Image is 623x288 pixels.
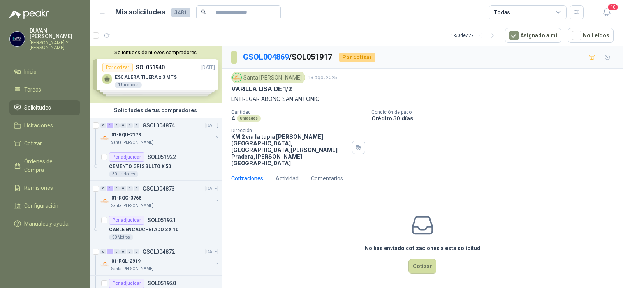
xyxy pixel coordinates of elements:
[111,203,153,209] p: Santa [PERSON_NAME]
[143,186,175,191] p: GSOL004873
[231,115,235,122] p: 4
[100,249,106,254] div: 0
[120,186,126,191] div: 0
[30,41,80,50] p: [PERSON_NAME] Y [PERSON_NAME]
[231,128,349,133] p: Dirección
[237,115,261,122] div: Unidades
[100,123,106,128] div: 0
[311,174,343,183] div: Comentarios
[201,9,206,15] span: search
[100,196,110,206] img: Company Logo
[9,9,49,19] img: Logo peakr
[100,247,220,272] a: 0 1 0 0 0 0 GSOL004872[DATE] Company Logo01-RQL-2919Santa [PERSON_NAME]
[30,28,80,39] p: DUVAN [PERSON_NAME]
[90,103,222,118] div: Solicitudes de tus compradores
[100,260,110,269] img: Company Logo
[9,118,80,133] a: Licitaciones
[120,249,126,254] div: 0
[90,46,222,103] div: Solicitudes de nuevos compradoresPor cotizarSOL051940[DATE] ESCALERA TIJERA x 3 MTS1 UnidadesPor ...
[9,180,80,195] a: Remisiones
[115,7,165,18] h1: Mis solicitudes
[109,279,144,288] div: Por adjudicar
[93,49,218,55] button: Solicitudes de nuevos compradores
[243,52,289,62] a: GSOL004869
[109,226,178,233] p: CABLE ENCAUCHETADO 3 X 10
[24,103,51,112] span: Solicitudes
[607,4,618,11] span: 10
[451,29,499,42] div: 1 - 50 de 727
[127,249,133,254] div: 0
[24,184,53,192] span: Remisiones
[134,123,139,128] div: 0
[408,259,436,274] button: Cotizar
[134,249,139,254] div: 0
[339,53,375,62] div: Por cotizar
[148,281,176,286] p: SOL051920
[107,186,113,191] div: 1
[231,95,614,103] p: ENTREGAR ABONO SAN ANTONIO
[100,186,106,191] div: 0
[371,110,620,115] p: Condición de pago
[148,154,176,160] p: SOL051922
[100,121,220,146] a: 0 1 0 0 0 0 GSOL004874[DATE] Company Logo01-RQU-2173Santa [PERSON_NAME]
[24,85,41,94] span: Tareas
[120,123,126,128] div: 0
[276,174,299,183] div: Actividad
[9,198,80,213] a: Configuración
[600,5,614,19] button: 10
[231,174,263,183] div: Cotizaciones
[107,249,113,254] div: 1
[111,140,153,146] p: Santa [PERSON_NAME]
[109,234,133,240] div: 50 Metros
[243,51,333,63] p: / SOL051917
[205,185,218,193] p: [DATE]
[148,217,176,223] p: SOL051921
[171,8,190,17] span: 3481
[231,72,305,83] div: Santa [PERSON_NAME]
[9,216,80,231] a: Manuales y ayuda
[9,154,80,177] a: Órdenes de Compra
[143,249,175,254] p: GSOL004872
[24,201,58,210] span: Configuración
[24,139,42,148] span: Cotizar
[100,133,110,143] img: Company Logo
[505,28,561,43] button: Asignado a mi
[10,32,25,46] img: Company Logo
[205,122,218,129] p: [DATE]
[371,115,620,122] p: Crédito 30 días
[109,163,171,170] p: CEMENTO GRIS BULTO X 50
[494,8,510,17] div: Todas
[9,100,80,115] a: Solicitudes
[24,121,53,130] span: Licitaciones
[111,131,141,139] p: 01-RQU-2173
[109,171,138,177] div: 30 Unidades
[114,186,120,191] div: 0
[24,67,37,76] span: Inicio
[127,123,133,128] div: 0
[90,212,222,244] a: Por adjudicarSOL051921CABLE ENCAUCHETADO 3 X 1050 Metros
[100,184,220,209] a: 0 1 0 0 0 0 GSOL004873[DATE] Company Logo01-RQG-3766Santa [PERSON_NAME]
[24,157,73,174] span: Órdenes de Compra
[365,244,480,253] h3: No has enviado cotizaciones a esta solicitud
[205,248,218,256] p: [DATE]
[109,216,144,225] div: Por adjudicar
[233,73,241,82] img: Company Logo
[568,28,614,43] button: No Leídos
[308,74,337,81] p: 13 ago, 2025
[231,85,292,93] p: VARILLA LISA DE 1/2
[114,249,120,254] div: 0
[143,123,175,128] p: GSOL004874
[111,194,141,202] p: 01-RQG-3766
[231,133,349,166] p: KM 2 vía la tupia [PERSON_NAME][GEOGRAPHIC_DATA], [GEOGRAPHIC_DATA][PERSON_NAME] Pradera , [PERSO...
[90,149,222,181] a: Por adjudicarSOL051922CEMENTO GRIS BULTO X 5030 Unidades
[107,123,113,128] div: 1
[24,219,69,228] span: Manuales y ayuda
[9,82,80,97] a: Tareas
[231,110,365,115] p: Cantidad
[127,186,133,191] div: 0
[111,266,153,272] p: Santa [PERSON_NAME]
[9,64,80,79] a: Inicio
[109,152,144,162] div: Por adjudicar
[114,123,120,128] div: 0
[111,258,141,265] p: 01-RQL-2919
